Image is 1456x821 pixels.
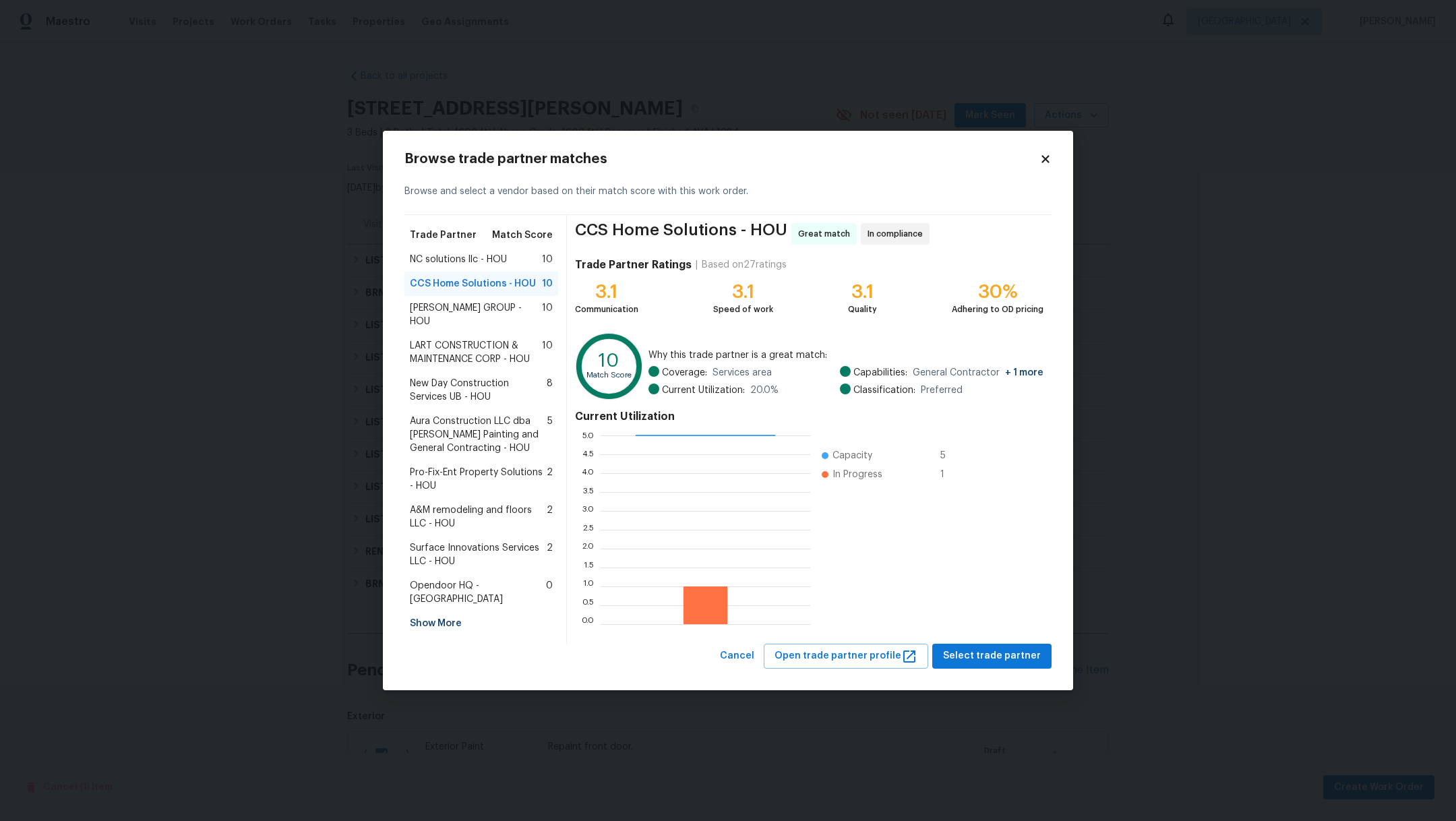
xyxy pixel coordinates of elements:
[853,366,907,379] span: Capabilities:
[410,301,542,328] span: [PERSON_NAME] GROUP - HOU
[940,468,962,481] span: 1
[492,229,553,242] span: Match Score
[547,504,553,530] span: 2
[542,277,553,291] span: 10
[582,431,594,439] text: 5.0
[542,253,553,266] span: 10
[943,648,1041,665] span: Select trade partner
[713,285,773,299] div: 3.1
[713,303,773,316] div: Speed of work
[712,366,772,379] span: Services area
[692,258,702,272] div: |
[832,449,872,462] span: Capacity
[853,384,915,397] span: Classification:
[584,564,594,572] text: 1.5
[410,504,547,530] span: A&M remodeling and floors LLC - HOU
[952,303,1043,316] div: Adhering to OD pricing
[582,450,594,458] text: 4.5
[952,285,1043,299] div: 30%
[404,169,1052,215] div: Browse and select a vendor based on their match score with this work order.
[582,545,594,553] text: 2.0
[575,258,692,272] h4: Trade Partner Ratings
[582,507,594,515] text: 3.0
[410,253,507,266] span: NC solutions llc - HOU
[715,644,760,669] button: Cancel
[581,620,594,628] text: 0.0
[410,339,542,366] span: LART CONSTRUCTION & MAINTENANCE CORP - HOU
[542,301,553,328] span: 10
[662,384,745,397] span: Current Utilization:
[404,611,558,636] div: Show More
[410,277,536,291] span: CCS Home Solutions - HOU
[582,601,594,609] text: 0.5
[921,384,963,397] span: Preferred
[702,258,787,272] div: Based on 27 ratings
[932,644,1052,669] button: Select trade partner
[662,366,707,379] span: Coverage:
[410,466,547,493] span: Pro-Fix-Ent Property Solutions - HOU
[404,152,1039,166] h2: Browse trade partner matches
[410,541,547,568] span: Surface Innovations Services LLC - HOU
[575,285,638,299] div: 3.1
[547,466,553,493] span: 2
[582,488,594,496] text: 3.5
[547,377,553,404] span: 8
[832,468,882,481] span: In Progress
[586,372,632,379] text: Match Score
[546,579,553,606] span: 0
[410,579,546,606] span: Opendoor HQ - [GEOGRAPHIC_DATA]
[575,223,787,245] span: CCS Home Solutions - HOU
[581,469,594,477] text: 4.0
[1005,368,1043,377] span: + 1 more
[848,285,877,299] div: 3.1
[547,541,553,568] span: 2
[583,582,594,590] text: 1.0
[750,384,779,397] span: 20.0 %
[913,366,1043,379] span: General Contractor
[542,339,553,366] span: 10
[410,229,477,242] span: Trade Partner
[940,449,962,462] span: 5
[775,648,917,665] span: Open trade partner profile
[648,348,1043,362] span: Why this trade partner is a great match:
[410,377,547,404] span: New Day Construction Services UB - HOU
[599,351,619,370] text: 10
[575,303,638,316] div: Communication
[582,526,594,534] text: 2.5
[547,415,553,455] span: 5
[848,303,877,316] div: Quality
[798,227,855,241] span: Great match
[764,644,928,669] button: Open trade partner profile
[410,415,547,455] span: Aura Construction LLC dba [PERSON_NAME] Painting and General Contracting - HOU
[575,410,1043,423] h4: Current Utilization
[868,227,928,241] span: In compliance
[720,648,754,665] span: Cancel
